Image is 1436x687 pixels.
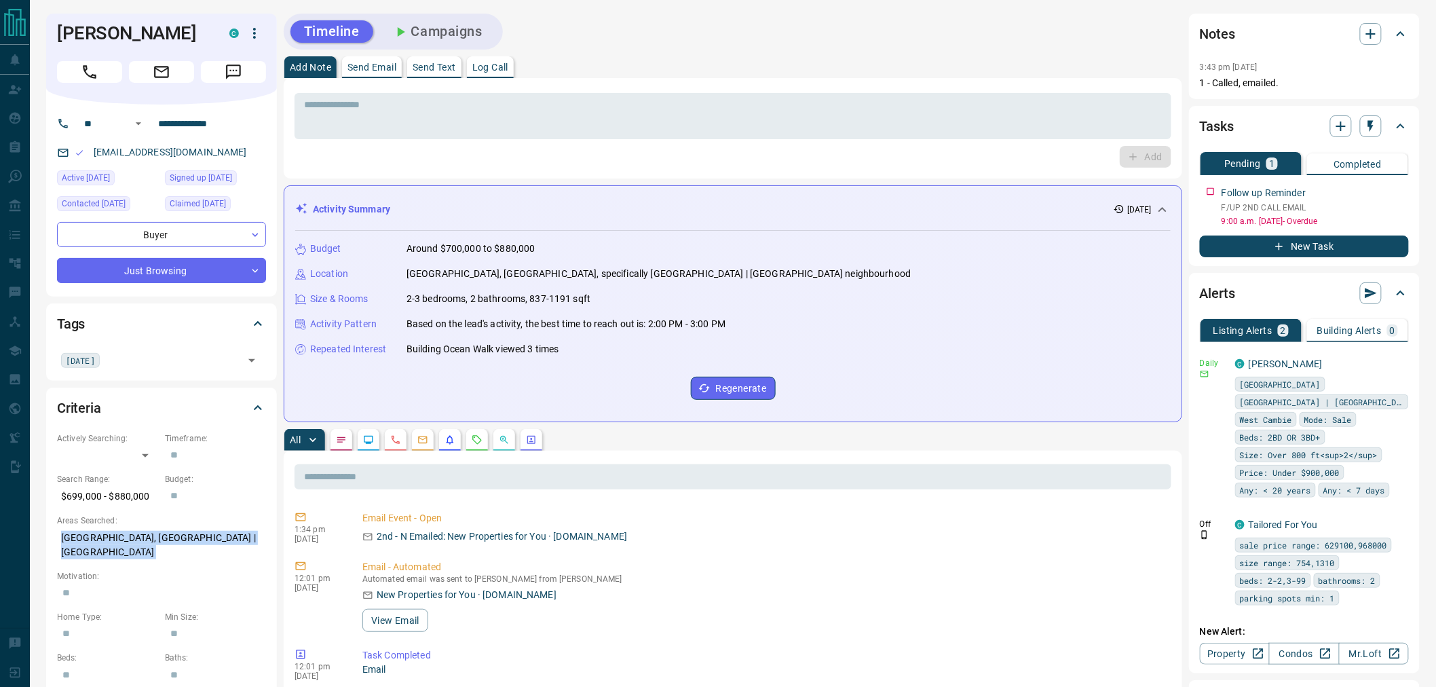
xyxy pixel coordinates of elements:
[310,342,386,356] p: Repeated Interest
[310,267,348,281] p: Location
[691,377,776,400] button: Regenerate
[1200,115,1234,137] h2: Tasks
[57,258,266,283] div: Just Browsing
[295,574,342,583] p: 12:01 pm
[165,170,266,189] div: Fri Oct 10 2025
[362,609,428,632] button: View Email
[407,267,911,281] p: [GEOGRAPHIC_DATA], [GEOGRAPHIC_DATA], specifically [GEOGRAPHIC_DATA] | [GEOGRAPHIC_DATA] neighbou...
[347,62,396,72] p: Send Email
[1235,520,1245,530] div: condos.ca
[1200,357,1227,369] p: Daily
[1200,643,1270,665] a: Property
[57,397,101,419] h2: Criteria
[165,652,266,664] p: Baths:
[57,485,158,508] p: $699,000 - $880,000
[1200,282,1235,304] h2: Alerts
[390,434,401,445] svg: Calls
[499,434,510,445] svg: Opportunities
[472,434,483,445] svg: Requests
[57,170,158,189] div: Fri Oct 10 2025
[57,222,266,247] div: Buyer
[1200,18,1409,50] div: Notes
[62,171,110,185] span: Active [DATE]
[313,202,390,217] p: Activity Summary
[94,147,247,157] a: [EMAIL_ADDRESS][DOMAIN_NAME]
[1222,186,1306,200] p: Follow up Reminder
[1222,202,1409,214] p: F/UP 2ND CALL EMAIL
[295,534,342,544] p: [DATE]
[57,308,266,340] div: Tags
[1339,643,1409,665] a: Mr.Loft
[290,435,301,445] p: All
[1240,395,1404,409] span: [GEOGRAPHIC_DATA] | [GEOGRAPHIC_DATA]
[1240,538,1387,552] span: sale price range: 629100,968000
[1200,369,1209,379] svg: Email
[336,434,347,445] svg: Notes
[201,61,266,83] span: Message
[362,574,1166,584] p: Automated email was sent to [PERSON_NAME] from [PERSON_NAME]
[57,527,266,563] p: [GEOGRAPHIC_DATA], [GEOGRAPHIC_DATA] | [GEOGRAPHIC_DATA]
[1240,377,1321,391] span: [GEOGRAPHIC_DATA]
[1240,430,1321,444] span: Beds: 2BD OR 3BD+
[170,197,226,210] span: Claimed [DATE]
[362,511,1166,525] p: Email Event - Open
[57,61,122,83] span: Call
[1200,530,1209,540] svg: Push Notification Only
[229,29,239,38] div: condos.ca
[417,434,428,445] svg: Emails
[165,196,266,215] div: Sat Oct 11 2025
[362,560,1166,574] p: Email - Automated
[1200,76,1409,90] p: 1 - Called, emailed.
[377,588,556,602] p: New Properties for You · [DOMAIN_NAME]
[1323,483,1385,497] span: Any: < 7 days
[1200,62,1258,72] p: 3:43 pm [DATE]
[377,530,627,544] p: 2nd - N Emailed: New Properties for You · [DOMAIN_NAME]
[1222,215,1409,227] p: 9:00 a.m. [DATE] - Overdue
[310,292,369,306] p: Size & Rooms
[1249,519,1318,530] a: Tailored For You
[295,583,342,593] p: [DATE]
[310,317,377,331] p: Activity Pattern
[57,196,158,215] div: Sat Oct 11 2025
[1269,643,1339,665] a: Condos
[407,292,590,306] p: 2-3 bedrooms, 2 bathrooms, 837-1191 sqft
[57,611,158,623] p: Home Type:
[1269,159,1274,168] p: 1
[57,473,158,485] p: Search Range:
[1200,23,1235,45] h2: Notes
[75,148,84,157] svg: Email Valid
[445,434,455,445] svg: Listing Alerts
[1334,160,1382,169] p: Completed
[57,313,85,335] h2: Tags
[295,671,342,681] p: [DATE]
[1213,326,1272,335] p: Listing Alerts
[165,611,266,623] p: Min Size:
[1281,326,1286,335] p: 2
[1200,625,1409,639] p: New Alert:
[407,242,535,256] p: Around $700,000 to $880,000
[129,61,194,83] span: Email
[1127,204,1152,216] p: [DATE]
[1235,359,1245,369] div: condos.ca
[295,197,1171,222] div: Activity Summary[DATE]
[170,171,232,185] span: Signed up [DATE]
[1240,483,1311,497] span: Any: < 20 years
[1200,518,1227,530] p: Off
[362,663,1166,677] p: Email
[1390,326,1395,335] p: 0
[1319,574,1376,587] span: bathrooms: 2
[242,351,261,370] button: Open
[472,62,508,72] p: Log Call
[379,20,496,43] button: Campaigns
[295,525,342,534] p: 1:34 pm
[362,648,1166,663] p: Task Completed
[1200,236,1409,257] button: New Task
[66,354,95,367] span: [DATE]
[57,652,158,664] p: Beds:
[57,392,266,424] div: Criteria
[1240,556,1335,570] span: size range: 754,1310
[1200,110,1409,143] div: Tasks
[1240,448,1378,462] span: Size: Over 800 ft<sup>2</sup>
[1304,413,1352,426] span: Mode: Sale
[165,432,266,445] p: Timeframe:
